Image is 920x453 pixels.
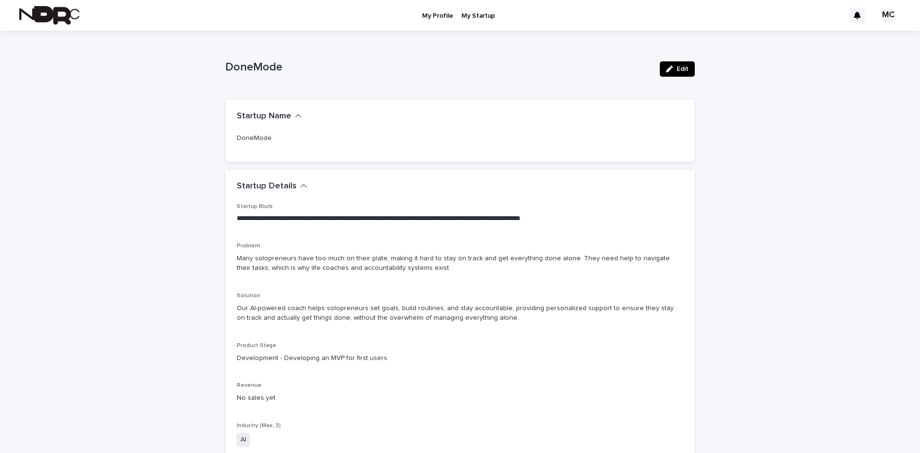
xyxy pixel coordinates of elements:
[237,204,273,209] span: Startup Blurb
[237,393,683,403] p: No sales yet
[237,111,291,122] h2: Startup Name
[237,254,683,274] p: Many solopreneurs have too much on their plate, making it hard to stay on track and get everythin...
[237,133,683,143] p: DoneMode
[881,8,896,23] div: MC
[237,423,281,429] span: Industry (Max. 3)
[237,111,302,122] button: Startup Name
[677,66,689,72] span: Edit
[237,383,262,388] span: Revenue
[237,303,683,324] p: Our AI-powered coach helps solopreneurs set goals, build routines, and stay accountable, providin...
[237,293,260,299] span: Solution
[237,181,307,192] button: Startup Details
[237,343,276,348] span: Product Stage
[660,61,695,77] button: Edit
[237,353,683,363] p: Development - Developing an MVP for first users
[237,243,260,249] span: Problem
[225,60,652,74] p: DoneMode
[237,433,250,447] span: AI
[19,6,80,25] img: fPh53EbzTSOZ76wyQ5GQ
[237,181,297,192] h2: Startup Details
